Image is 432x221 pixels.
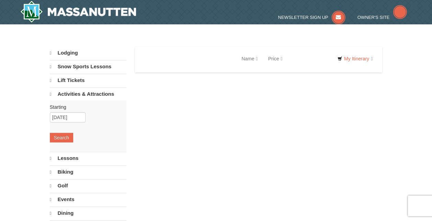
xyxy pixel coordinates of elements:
a: Lift Tickets [50,74,126,87]
a: Events [50,193,126,206]
a: Newsletter Sign Up [278,15,345,20]
a: Activities & Attractions [50,88,126,101]
img: Massanutten Resort Logo [20,1,136,23]
a: Lodging [50,47,126,59]
a: Price [263,52,288,66]
a: Name [236,52,263,66]
a: Dining [50,207,126,220]
span: Owner's Site [357,15,390,20]
a: Owner's Site [357,15,407,20]
a: Golf [50,179,126,192]
a: Biking [50,165,126,178]
a: My Itinerary [333,54,377,64]
a: Massanutten Resort [20,1,136,23]
a: Snow Sports Lessons [50,60,126,73]
a: Lessons [50,152,126,165]
button: Search [50,133,73,142]
span: Newsletter Sign Up [278,15,328,20]
label: Starting [50,104,121,110]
